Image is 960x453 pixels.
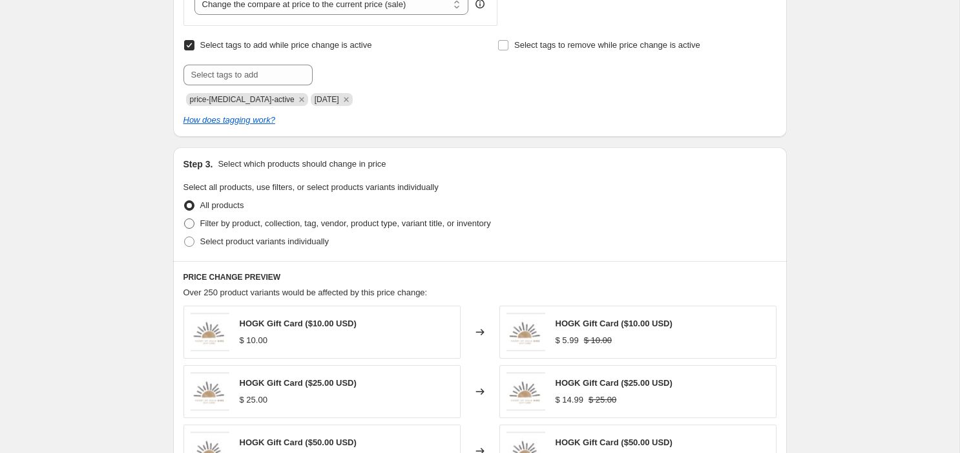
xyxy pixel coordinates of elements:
[296,94,308,105] button: Remove price-change-job-active
[183,158,213,171] h2: Step 3.
[589,394,616,406] strike: $ 25.00
[556,378,673,388] span: HOGK Gift Card ($25.00 USD)
[556,334,579,347] div: $ 5.99
[200,40,372,50] span: Select tags to add while price change is active
[584,334,612,347] strike: $ 10.00
[218,158,386,171] p: Select which products should change in price
[191,372,229,411] img: Shopify-Giftcard-HOGK-giftcard_80x.jpg
[506,313,545,352] img: Shopify-Giftcard-HOGK-giftcard_80x.jpg
[240,319,357,328] span: HOGK Gift Card ($10.00 USD)
[200,218,491,228] span: Filter by product, collection, tag, vendor, product type, variant title, or inventory
[240,394,267,406] div: $ 25.00
[183,288,428,297] span: Over 250 product variants would be affected by this price change:
[240,378,357,388] span: HOGK Gift Card ($25.00 USD)
[240,437,357,447] span: HOGK Gift Card ($50.00 USD)
[190,95,295,104] span: price-change-job-active
[556,319,673,328] span: HOGK Gift Card ($10.00 USD)
[200,237,329,246] span: Select product variants individually
[514,40,700,50] span: Select tags to remove while price change is active
[506,372,545,411] img: Shopify-Giftcard-HOGK-giftcard_80x.jpg
[183,115,275,125] a: How does tagging work?
[240,334,267,347] div: $ 10.00
[183,65,313,85] input: Select tags to add
[556,394,583,406] div: $ 14.99
[340,94,352,105] button: Remove 10.1.25
[191,313,229,352] img: Shopify-Giftcard-HOGK-giftcard_80x.jpg
[556,437,673,447] span: HOGK Gift Card ($50.00 USD)
[183,272,777,282] h6: PRICE CHANGE PREVIEW
[200,200,244,210] span: All products
[315,95,339,104] span: 10.1.25
[183,182,439,192] span: Select all products, use filters, or select products variants individually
